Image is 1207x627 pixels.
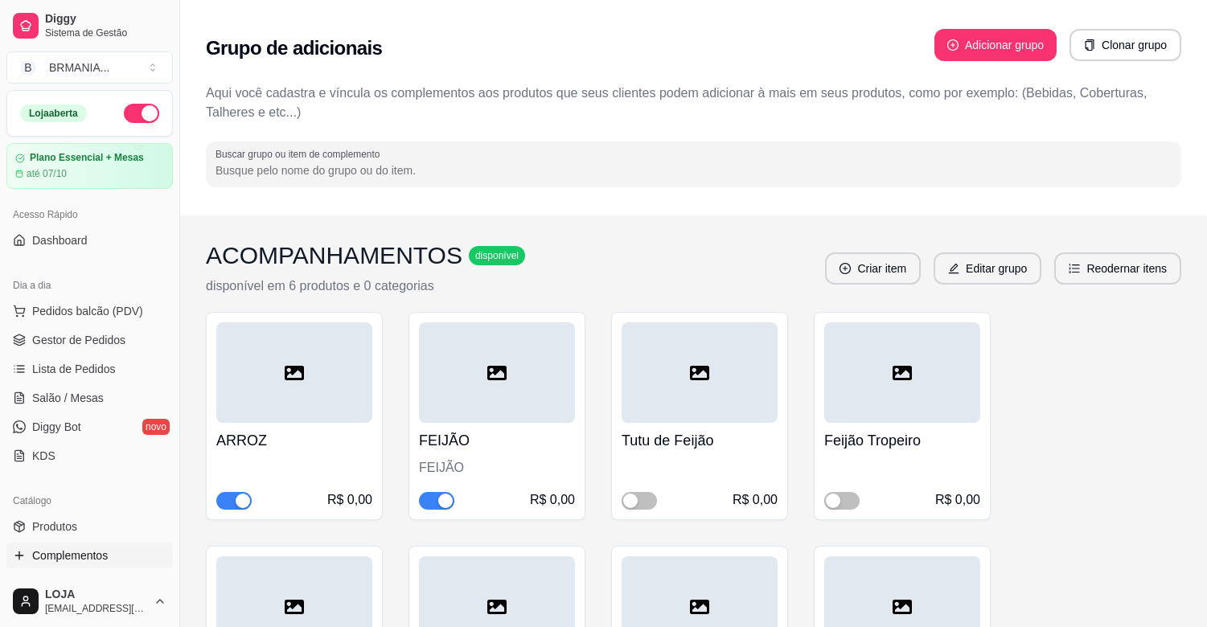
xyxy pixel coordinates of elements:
p: Aqui você cadastra e víncula os complementos aos produtos que seus clientes podem adicionar à mai... [206,84,1181,122]
span: LOJA [45,588,147,602]
button: LOJA[EMAIL_ADDRESS][DOMAIN_NAME] [6,582,173,621]
span: plus-circle [840,263,851,274]
div: R$ 0,00 [733,490,778,510]
span: edit [948,263,959,274]
span: Complementos [32,547,108,563]
a: Salão / Mesas [6,385,173,411]
button: copyClonar grupo [1069,29,1181,61]
button: Select a team [6,51,173,84]
div: Loja aberta [20,104,87,122]
div: Catálogo [6,488,173,514]
h4: Tutu de Feijão [622,429,778,452]
h4: FEIJÃO [419,429,575,452]
span: B [20,59,36,76]
span: Diggy [45,12,166,27]
div: Dia a dia [6,273,173,298]
h2: Grupo de adicionais [206,35,382,61]
button: plus-circleAdicionar grupo [934,29,1057,61]
div: FEIJÃO [419,458,575,477]
span: [EMAIL_ADDRESS][DOMAIN_NAME] [45,602,147,615]
span: KDS [32,448,55,464]
span: Sistema de Gestão [45,27,166,39]
div: Acesso Rápido [6,202,173,227]
div: R$ 0,00 [530,490,575,510]
h3: ACOMPANHAMENTOS [206,241,462,270]
button: editEditar grupo [934,252,1041,285]
label: Buscar grupo ou item de complemento [216,147,385,161]
article: até 07/10 [27,167,67,180]
p: disponível em 6 produtos e 0 categorias [206,277,525,296]
span: Produtos [32,518,77,535]
input: Buscar grupo ou item de complemento [216,162,1172,178]
h4: Feijão Tropeiro [824,429,980,452]
a: Dashboard [6,227,173,253]
button: Pedidos balcão (PDV) [6,298,173,324]
h4: ARROZ [216,429,372,452]
button: plus-circleCriar item [825,252,921,285]
a: Diggy Botnovo [6,414,173,440]
div: R$ 0,00 [935,490,980,510]
div: R$ 0,00 [327,490,372,510]
button: Alterar Status [124,104,159,123]
div: BRMANIA ... [49,59,109,76]
span: Lista de Pedidos [32,361,116,377]
a: DiggySistema de Gestão [6,6,173,45]
span: Gestor de Pedidos [32,332,125,348]
a: Complementos [6,543,173,568]
span: Diggy Bot [32,419,81,435]
a: Produtos [6,514,173,539]
span: Dashboard [32,232,88,248]
span: ordered-list [1069,263,1080,274]
a: Lista de Pedidos [6,356,173,382]
button: ordered-listReodernar itens [1054,252,1181,285]
span: copy [1084,39,1095,51]
span: plus-circle [947,39,959,51]
a: Plano Essencial + Mesasaté 07/10 [6,143,173,189]
article: Plano Essencial + Mesas [30,152,144,164]
a: KDS [6,443,173,469]
span: Salão / Mesas [32,390,104,406]
span: Pedidos balcão (PDV) [32,303,143,319]
span: disponível [472,249,522,262]
a: Gestor de Pedidos [6,327,173,353]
